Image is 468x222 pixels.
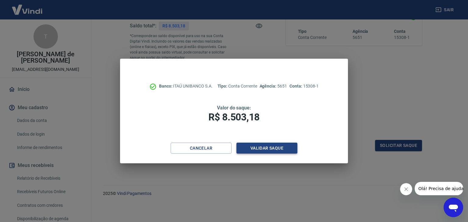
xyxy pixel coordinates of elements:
[208,111,260,123] span: R$ 8.503,18
[444,198,463,217] iframe: Botão para abrir a janela de mensagens
[171,143,232,154] button: Cancelar
[415,182,463,195] iframe: Mensagem da empresa
[218,84,229,88] span: Tipo:
[400,183,412,195] iframe: Fechar mensagem
[218,83,257,89] p: Conta Corrente
[236,143,297,154] button: Validar saque
[159,83,213,89] p: ITAÚ UNIBANCO S.A.
[159,84,173,88] span: Banco:
[260,83,287,89] p: 5651
[289,83,319,89] p: 15308-1
[260,84,278,88] span: Agência:
[289,84,303,88] span: Conta:
[4,4,51,9] span: Olá! Precisa de ajuda?
[217,105,251,111] span: Valor do saque:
